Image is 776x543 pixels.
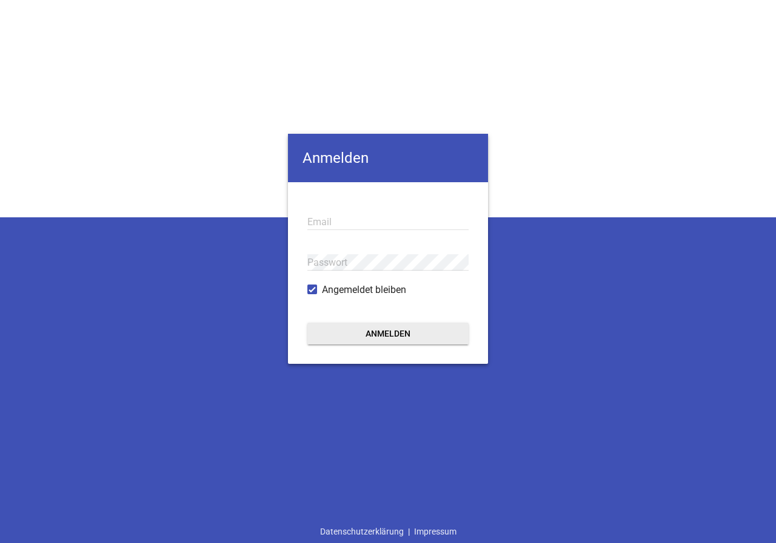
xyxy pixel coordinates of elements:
button: Anmelden [307,323,469,344]
a: Impressum [410,520,461,543]
a: Datenschutzerklärung [316,520,408,543]
div: | [316,520,461,543]
span: Angemeldet bleiben [322,283,406,297]
h4: Anmelden [288,134,488,182]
